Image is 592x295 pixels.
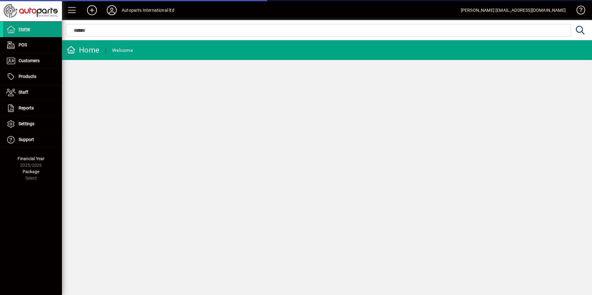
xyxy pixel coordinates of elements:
a: POS [3,37,62,53]
span: Reports [19,105,34,110]
span: Settings [19,121,34,126]
div: Welcome [112,45,133,55]
div: Home [67,45,99,55]
button: Profile [102,5,122,16]
span: Support [19,137,34,142]
div: Autoparts International ltd [122,5,174,15]
a: Staff [3,85,62,100]
span: Staff [19,90,28,95]
a: Reports [3,100,62,116]
span: Products [19,74,36,79]
span: Customers [19,58,40,63]
button: Add [82,5,102,16]
div: [PERSON_NAME] [EMAIL_ADDRESS][DOMAIN_NAME] [461,5,566,15]
span: Home [19,27,30,32]
a: Settings [3,116,62,132]
a: Products [3,69,62,84]
a: Knowledge Base [572,1,584,21]
a: Support [3,132,62,147]
a: Customers [3,53,62,69]
span: POS [19,42,27,47]
span: Package [23,169,39,174]
span: Financial Year [18,156,45,161]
